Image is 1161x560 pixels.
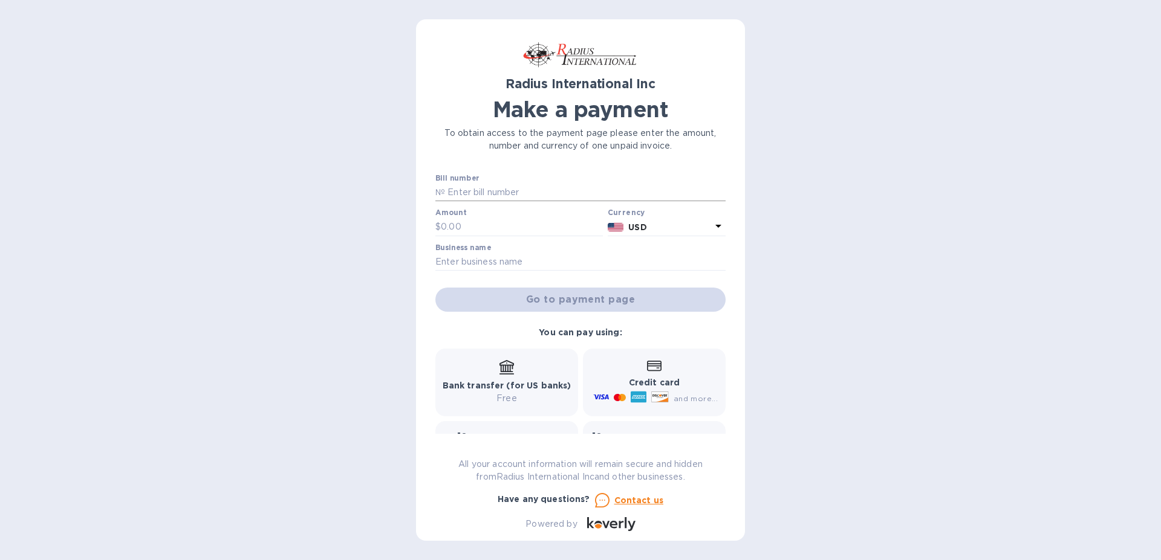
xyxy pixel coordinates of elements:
h1: Make a payment [435,97,726,122]
label: Business name [435,244,491,251]
p: $ [435,220,441,233]
b: Bank transfer (for US banks) [443,381,571,390]
u: Contact us [614,495,664,505]
input: Enter business name [435,253,726,271]
input: Enter bill number [445,184,726,202]
b: USD [628,222,646,232]
b: Currency [608,208,645,217]
img: USD [608,223,624,231]
p: To obtain access to the payment page please enter the amount, number and currency of one unpaid i... [435,127,726,152]
label: Bill number [435,175,479,182]
b: Credit card [629,378,680,387]
input: 0.00 [441,218,603,236]
b: Have any questions? [498,494,590,504]
p: Powered by [525,518,577,530]
b: Radius International Inc [506,76,655,91]
b: You can pay using: [539,327,622,337]
span: and more... [674,394,718,403]
p: № [435,186,445,199]
p: Free [443,392,571,405]
p: All your account information will remain secure and hidden from Radius International Inc and othe... [435,458,726,483]
label: Amount [435,210,466,217]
